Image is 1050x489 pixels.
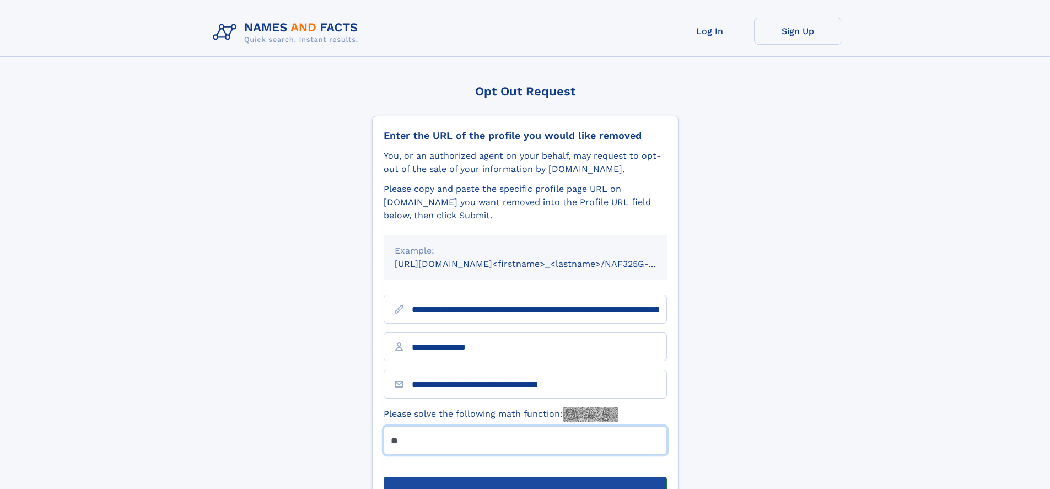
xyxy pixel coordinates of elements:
[384,182,667,222] div: Please copy and paste the specific profile page URL on [DOMAIN_NAME] you want removed into the Pr...
[395,259,688,269] small: [URL][DOMAIN_NAME]<firstname>_<lastname>/NAF325G-xxxxxxxx
[666,18,754,45] a: Log In
[208,18,367,47] img: Logo Names and Facts
[384,130,667,142] div: Enter the URL of the profile you would like removed
[384,149,667,176] div: You, or an authorized agent on your behalf, may request to opt-out of the sale of your informatio...
[372,84,679,98] div: Opt Out Request
[395,244,656,257] div: Example:
[754,18,842,45] a: Sign Up
[384,407,618,422] label: Please solve the following math function:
